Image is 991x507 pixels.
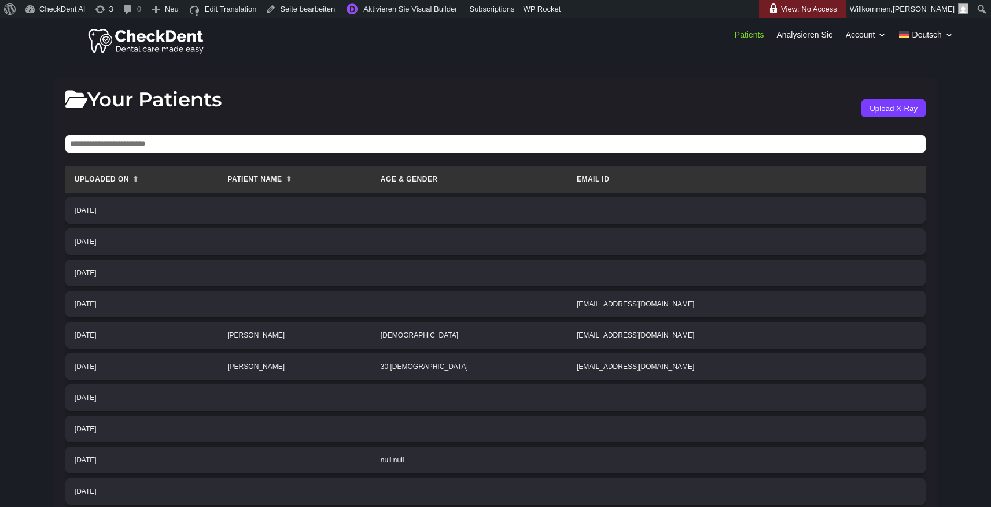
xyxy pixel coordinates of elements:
[893,5,955,13] span: [PERSON_NAME]
[776,31,832,43] a: Analysieren Sie
[899,31,953,43] a: Deutsch
[568,322,926,349] td: [EMAIL_ADDRESS][DOMAIN_NAME]
[65,260,218,286] td: [DATE]
[65,353,218,380] td: [DATE]
[65,447,218,473] td: [DATE]
[371,447,568,473] td: null null
[132,175,139,183] span: ⬆
[735,31,764,43] a: Patients
[568,166,926,193] th: Email ID
[65,197,218,224] td: [DATE]
[65,90,222,115] h2: Your Patients
[187,2,201,20] img: icon16.svg
[958,3,968,14] img: Arnav Saha
[65,384,218,411] td: [DATE]
[65,478,218,505] td: [DATE]
[88,26,205,55] img: Checkdent Logo
[861,99,926,117] button: Upload X-Ray
[286,175,292,183] span: ⬍
[568,291,926,317] td: [EMAIL_ADDRESS][DOMAIN_NAME]
[218,322,371,349] td: [PERSON_NAME]
[65,228,218,255] td: [DATE]
[846,31,887,43] a: Account
[912,31,942,39] span: Deutsch
[371,322,568,349] td: [DEMOGRAPHIC_DATA]
[371,166,568,193] th: Age & Gender
[568,353,926,380] td: [EMAIL_ADDRESS][DOMAIN_NAME]
[65,416,218,442] td: [DATE]
[371,353,568,380] td: 30 [DEMOGRAPHIC_DATA]
[65,291,218,317] td: [DATE]
[65,322,218,349] td: [DATE]
[65,166,218,193] th: Uploaded On
[218,166,371,193] th: Patient Name
[218,353,371,380] td: [PERSON_NAME]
